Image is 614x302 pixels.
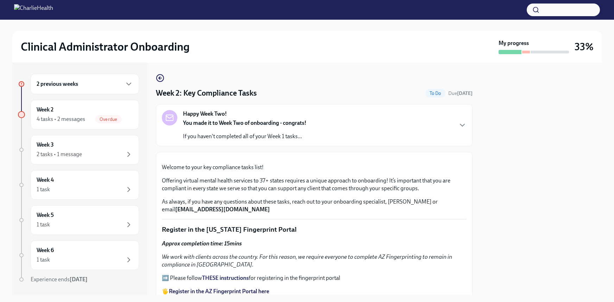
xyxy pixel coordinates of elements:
span: Due [448,90,473,96]
a: Week 32 tasks • 1 message [18,135,139,165]
strong: [DATE] [457,90,473,96]
a: Week 61 task [18,240,139,270]
a: Register in the AZ Fingerprint Portal here [169,288,269,295]
span: Overdue [95,117,121,122]
strong: My progress [499,39,529,47]
span: September 8th, 2025 09:00 [448,90,473,97]
p: As always, if you have any questions about these tasks, reach out to your onboarding specialist, ... [162,198,467,213]
h2: Clinical Administrator Onboarding [21,40,190,54]
h6: Week 6 [37,246,54,254]
strong: Happy Week Two! [183,110,227,118]
h4: Week 2: Key Compliance Tasks [156,88,257,98]
p: ➡️ Please follow for registering in the fingerprint portal [162,274,467,282]
p: 🖐️ [162,288,467,295]
span: Experience ends [31,276,88,283]
p: Welcome to your key compliance tasks list! [162,163,467,171]
a: Week 24 tasks • 2 messagesOverdue [18,100,139,129]
a: Week 41 task [18,170,139,200]
div: 1 task [37,221,50,229]
strong: [EMAIL_ADDRESS][DOMAIN_NAME] [175,206,270,213]
h3: 33% [575,40,594,53]
div: 1 task [37,186,50,193]
em: We work with clients across the country. For this reason, we require everyone to complete AZ Fing... [162,253,452,268]
a: Week 51 task [18,205,139,235]
strong: You made it to Week Two of onboarding - congrats! [183,120,306,126]
h6: 2 previous weeks [37,80,78,88]
div: 2 tasks • 1 message [37,150,82,158]
h6: Week 4 [37,176,54,184]
div: 4 tasks • 2 messages [37,115,85,123]
p: Offering virtual mental health services to 37+ states requires a unique approach to onboarding! I... [162,177,467,192]
span: To Do [425,91,445,96]
h6: Week 2 [37,106,53,114]
strong: [DATE] [70,276,88,283]
div: 1 task [37,256,50,264]
h6: Week 5 [37,211,54,219]
strong: Approx completion time: 15mins [162,240,242,247]
p: Register in the [US_STATE] Fingerprint Portal [162,225,467,234]
a: THESE instructions [202,275,249,281]
p: If you haven't completed all of your Week 1 tasks... [183,133,306,140]
div: 2 previous weeks [31,74,139,94]
h6: Week 3 [37,141,54,149]
img: CharlieHealth [14,4,53,15]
